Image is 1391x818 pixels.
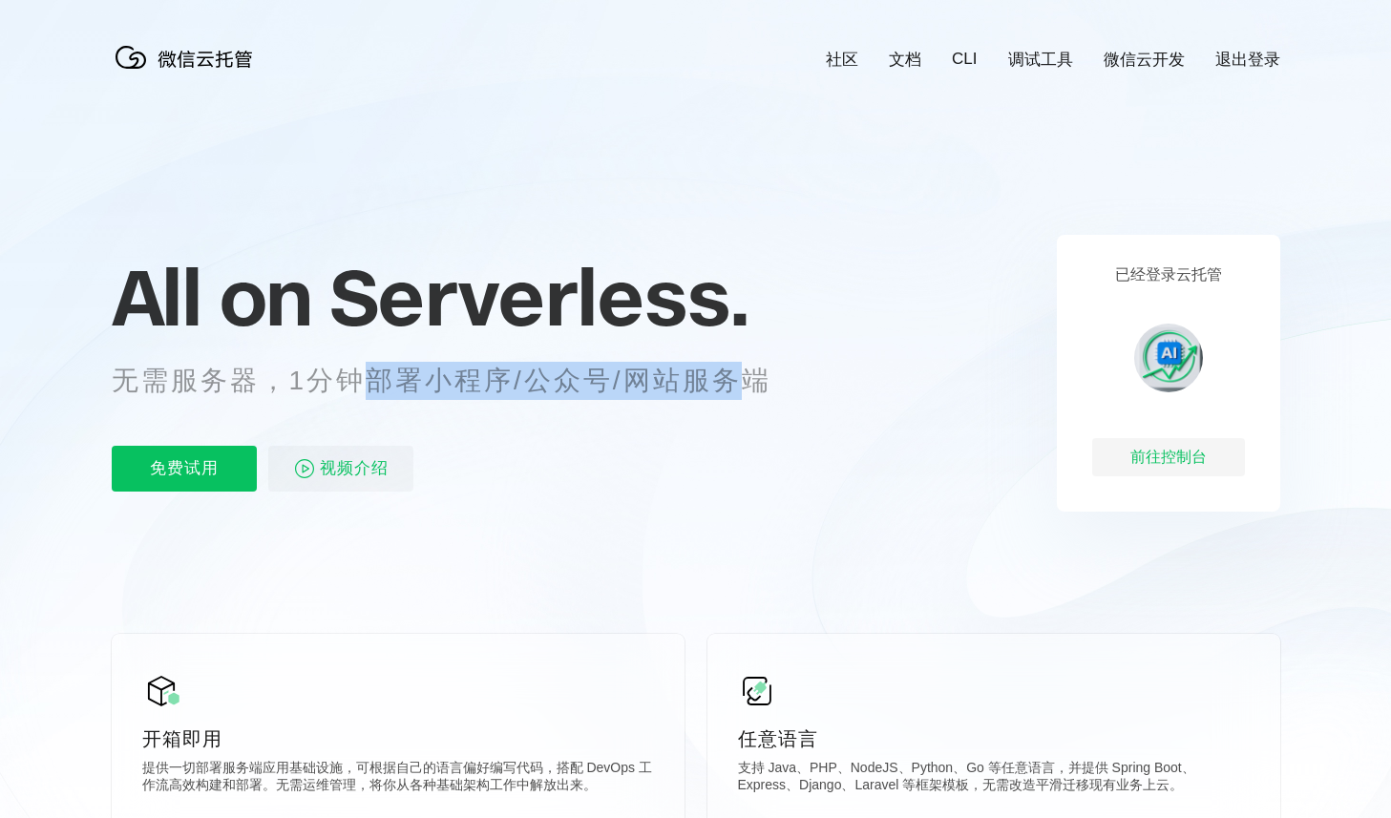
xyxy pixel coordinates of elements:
[112,38,264,76] img: 微信云托管
[142,760,654,798] p: 提供一切部署服务端应用基础设施，可根据自己的语言偏好编写代码，搭配 DevOps 工作流高效构建和部署。无需运维管理，将你从各种基础架构工作中解放出来。
[1092,438,1245,476] div: 前往控制台
[320,446,389,492] span: 视频介绍
[112,362,807,400] p: 无需服务器，1分钟部署小程序/公众号/网站服务端
[142,725,654,752] p: 开箱即用
[1104,49,1185,71] a: 微信云开发
[293,457,316,480] img: video_play.svg
[1215,49,1280,71] a: 退出登录
[1115,265,1222,285] p: 已经登录云托管
[738,725,1250,752] p: 任意语言
[112,63,264,79] a: 微信云托管
[952,50,977,69] a: CLI
[112,249,311,345] span: All on
[329,249,748,345] span: Serverless.
[738,760,1250,798] p: 支持 Java、PHP、NodeJS、Python、Go 等任意语言，并提供 Spring Boot、Express、Django、Laravel 等框架模板，无需改造平滑迁移现有业务上云。
[889,49,921,71] a: 文档
[1008,49,1073,71] a: 调试工具
[112,446,257,492] p: 免费试用
[826,49,858,71] a: 社区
